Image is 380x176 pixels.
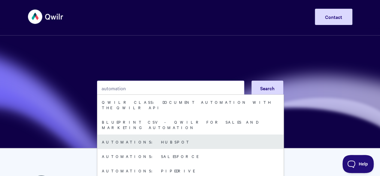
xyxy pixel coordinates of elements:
[97,95,284,115] a: Qwilr Class: Document Automation with the Qwilr API
[97,149,284,163] a: Automations: Salesforce
[315,9,352,25] a: Contact
[28,5,64,28] img: Qwilr Help Center
[260,85,275,91] span: Search
[251,81,283,96] button: Search
[97,134,284,149] a: Automations: HubSpot
[342,155,374,173] iframe: Toggle Customer Support
[97,115,284,134] a: Blueprint CSV - Qwilr for sales and marketing automation
[97,81,244,96] input: Search the knowledge base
